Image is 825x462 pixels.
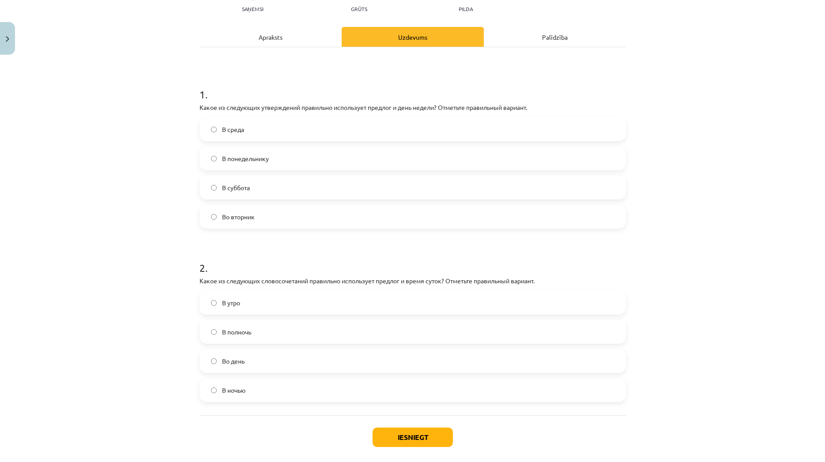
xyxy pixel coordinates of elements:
[211,387,217,393] input: В ночью
[238,6,267,12] p: Saņemsi
[211,156,217,162] input: В понедельнику
[222,386,245,395] span: В ночью
[200,73,626,100] h1: 1 .
[200,27,342,47] div: Apraksts
[351,6,367,12] p: Grūts
[484,27,626,47] div: Palīdzība
[222,154,269,163] span: В понедельнику
[211,329,217,335] input: В полночь
[222,212,255,222] span: Во вторник
[342,27,484,47] div: Uzdevums
[200,246,626,274] h1: 2 .
[211,185,217,191] input: В суббота
[222,183,250,192] span: В суббота
[211,127,217,132] input: В среда
[211,358,217,364] input: Во день
[222,298,240,308] span: В утро
[211,214,217,220] input: Во вторник
[222,327,251,337] span: В полночь
[211,300,217,306] input: В утро
[459,6,473,12] p: pilda
[200,276,626,285] p: Какое из следующих словосочетаний правильно использует предлог и время суток? Отметьте правильный...
[222,357,245,366] span: Во день
[200,103,626,112] p: Какое из следующих утверждений правильно использует предлог и день недели? Отметьте правильный ва...
[222,125,244,134] span: В среда
[373,428,453,447] button: Iesniegt
[6,36,9,42] img: icon-close-lesson-0947bae3869378f0d4975bcd49f059093ad1ed9edebbc8119c70593378902aed.svg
